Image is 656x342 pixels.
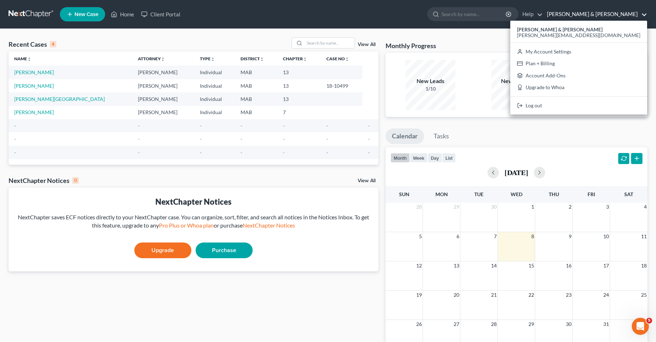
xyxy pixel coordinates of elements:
[305,38,355,48] input: Search by name...
[531,232,535,241] span: 8
[277,92,320,106] td: 13
[442,153,456,163] button: list
[491,77,541,85] div: New Clients
[7,125,135,152] div: Send us a messageWe'll be back online in 3 hours
[14,136,16,142] span: -
[74,12,98,17] span: New Case
[138,56,165,61] a: Attorneyunfold_more
[603,291,610,299] span: 24
[7,95,135,121] div: Profile image for EmmaHi [PERSON_NAME], I've asked [PERSON_NAME] to reach out to support you with...
[435,191,448,197] span: Mon
[528,291,535,299] span: 22
[605,203,610,211] span: 3
[646,318,652,323] span: 5
[453,261,460,270] span: 13
[368,123,370,129] span: -
[14,15,62,23] img: logo
[415,320,423,328] span: 26
[241,123,242,129] span: -
[47,223,95,251] button: Messages
[427,128,455,144] a: Tasks
[15,131,119,138] div: Send us a message
[510,82,647,94] a: Upgrade to Whoa
[588,191,595,197] span: Fri
[303,57,307,61] i: unfold_more
[549,191,559,197] span: Thu
[14,109,54,115] a: [PERSON_NAME]
[241,136,242,142] span: -
[565,291,572,299] span: 23
[326,149,328,155] span: -
[418,232,423,241] span: 5
[493,232,497,241] span: 7
[15,101,29,115] img: Profile image for Emma
[603,261,610,270] span: 17
[14,149,16,155] span: -
[32,101,246,107] span: Hi [PERSON_NAME], I've asked [PERSON_NAME] to reach out to support you with this!
[159,222,214,229] a: Pro Plus or Whoa plan
[510,70,647,82] a: Account Add-Ons
[194,66,235,79] td: Individual
[15,213,119,220] div: Amendments
[510,57,647,70] a: Plan + Billing
[76,11,91,26] img: Profile image for Lindsey
[194,106,235,119] td: Individual
[10,159,132,173] button: Search for help
[453,203,460,211] span: 29
[277,66,320,79] td: 13
[406,85,455,92] div: 1/10
[27,57,31,61] i: unfold_more
[321,79,362,92] td: 18-10499
[640,232,647,241] span: 11
[14,83,54,89] a: [PERSON_NAME]
[103,11,118,26] img: Profile image for Emma
[132,66,194,79] td: [PERSON_NAME]
[260,57,264,61] i: unfold_more
[368,136,370,142] span: -
[491,85,541,92] div: 1/10
[14,123,16,129] span: -
[72,177,79,184] div: 0
[603,232,610,241] span: 10
[200,149,202,155] span: -
[386,41,436,50] h3: Monthly Progress
[15,162,58,170] span: Search for help
[50,41,56,47] div: 4
[326,56,349,61] a: Case Nounfold_more
[138,136,140,142] span: -
[568,203,572,211] span: 2
[386,128,424,144] a: Calendar
[510,46,647,58] a: My Account Settings
[326,136,328,142] span: -
[132,92,194,106] td: [PERSON_NAME]
[277,79,320,92] td: 13
[510,99,647,112] a: Log out
[134,243,191,258] a: Upgrade
[358,178,376,183] a: View All
[194,92,235,106] td: Individual
[16,240,32,245] span: Home
[14,51,128,63] p: Hi there!
[528,261,535,270] span: 15
[59,240,84,245] span: Messages
[14,96,105,102] a: [PERSON_NAME][GEOGRAPHIC_DATA]
[531,203,535,211] span: 1
[415,261,423,270] span: 12
[406,77,455,85] div: New Leads
[138,149,140,155] span: -
[235,66,277,79] td: MAB
[74,108,94,115] div: • [DATE]
[211,57,215,61] i: unfold_more
[10,210,132,223] div: Amendments
[15,199,119,207] div: Attorney's Disclosure of Compensation
[196,243,253,258] a: Purchase
[14,69,54,75] a: [PERSON_NAME]
[568,232,572,241] span: 9
[391,153,410,163] button: month
[283,136,285,142] span: -
[490,203,497,211] span: 30
[14,56,31,61] a: Nameunfold_more
[456,232,460,241] span: 6
[399,191,409,197] span: Sun
[10,196,132,210] div: Attorney's Disclosure of Compensation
